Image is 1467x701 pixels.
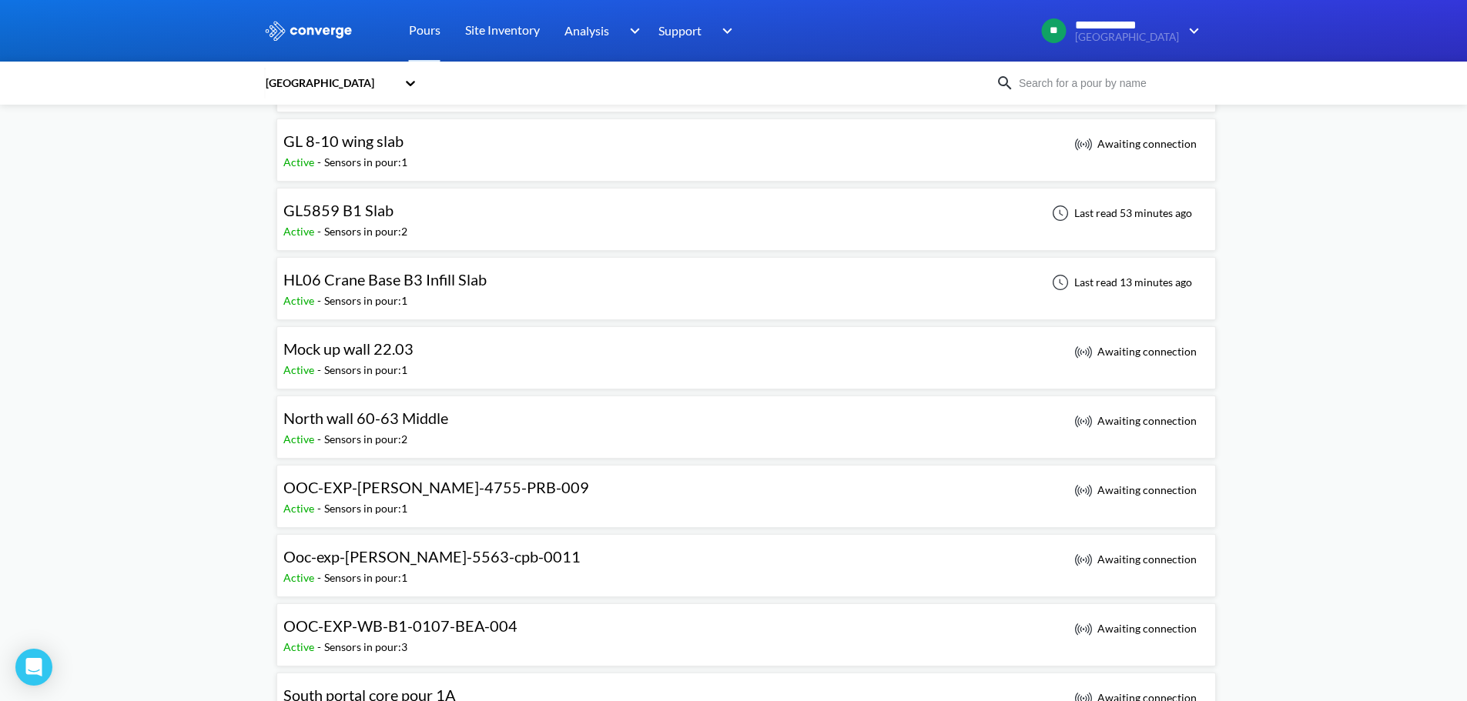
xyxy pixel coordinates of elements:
[1074,550,1197,569] div: Awaiting connection
[15,649,52,686] div: Open Intercom Messenger
[317,640,324,653] span: -
[1074,342,1197,361] div: Awaiting connection
[276,136,1216,149] a: GL 8-10 wing slabActive-Sensors in pour:1 Awaiting connection
[283,409,448,427] span: North wall 60-63 Middle
[1074,619,1093,638] img: awaiting_connection_icon.svg
[283,294,317,307] span: Active
[317,571,324,584] span: -
[1074,412,1197,430] div: Awaiting connection
[317,225,324,238] span: -
[283,571,317,584] span: Active
[324,500,407,517] div: Sensors in pour: 1
[276,482,1216,496] a: OOC-EXP-[PERSON_NAME]-4755-PRB-009Active-Sensors in pour:1 Awaiting connection
[564,21,609,40] span: Analysis
[1074,550,1093,569] img: awaiting_connection_icon.svg
[317,502,324,515] span: -
[1043,204,1197,222] div: Last read 53 minutes ago
[317,294,324,307] span: -
[276,552,1216,565] a: Ooc-exp-[PERSON_NAME]-5563-cpb-0011Active-Sensors in pour:1 Awaiting connection
[283,339,414,358] span: Mock up wall 22.03
[658,21,702,40] span: Support
[283,132,404,150] span: GL 8-10 wing slab
[324,639,407,656] div: Sensors in pour: 3
[324,292,407,309] div: Sensors in pour: 1
[1074,342,1093,361] img: awaiting_connection_icon.svg
[1075,32,1179,43] span: [GEOGRAPHIC_DATA]
[712,22,737,40] img: downArrow.svg
[283,478,589,496] span: OOC-EXP-[PERSON_NAME]-4755-PRB-009
[283,640,317,653] span: Active
[276,621,1216,634] a: OOC-EXP-WB-B1-0107-BEA-004Active-Sensors in pour:3 Awaiting connection
[1074,481,1197,499] div: Awaiting connection
[283,616,517,635] span: OOC-EXP-WB-B1-0107-BEA-004
[1074,412,1093,430] img: awaiting_connection_icon.svg
[283,502,317,515] span: Active
[324,223,407,240] div: Sensors in pour: 2
[324,362,407,379] div: Sensors in pour: 1
[324,154,407,171] div: Sensors in pour: 1
[619,22,644,40] img: downArrow.svg
[283,225,317,238] span: Active
[276,413,1216,426] a: North wall 60-63 MiddleActive-Sensors in pour:2 Awaiting connection
[1074,135,1093,153] img: awaiting_connection_icon.svg
[264,21,353,41] img: logo_ewhite.svg
[317,155,324,169] span: -
[283,547,581,566] span: Ooc-exp-[PERSON_NAME]-5563-cpb-0011
[1043,273,1197,292] div: Last read 13 minutes ago
[1074,135,1197,153] div: Awaiting connection
[283,201,394,219] span: GL5859 B1 Slab
[1074,619,1197,638] div: Awaiting connection
[996,74,1014,92] img: icon-search.svg
[264,75,397,92] div: [GEOGRAPHIC_DATA]
[276,205,1216,219] a: GL5859 B1 SlabActive-Sensors in pour:2Last read 53 minutes ago
[324,569,407,586] div: Sensors in pour: 1
[324,431,407,448] div: Sensors in pour: 2
[1179,22,1204,40] img: downArrow.svg
[276,275,1216,288] a: HL06 Crane Base B3 Infill SlabActive-Sensors in pour:1Last read 13 minutes ago
[317,363,324,376] span: -
[283,155,317,169] span: Active
[317,432,324,446] span: -
[1074,481,1093,499] img: awaiting_connection_icon.svg
[283,363,317,376] span: Active
[1014,75,1201,92] input: Search for a pour by name
[283,432,317,446] span: Active
[276,344,1216,357] a: Mock up wall 22.03Active-Sensors in pour:1 Awaiting connection
[283,270,487,289] span: HL06 Crane Base B3 Infill Slab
